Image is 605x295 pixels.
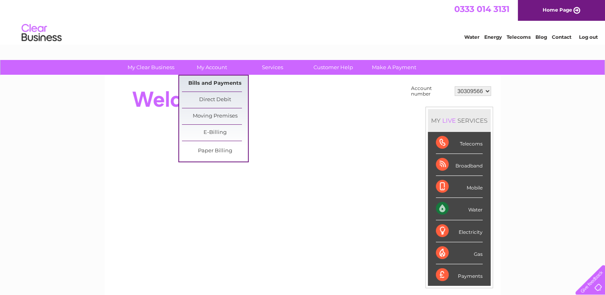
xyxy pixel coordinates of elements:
a: Water [464,34,479,40]
a: Paper Billing [182,143,248,159]
div: Mobile [436,176,483,198]
a: Make A Payment [361,60,427,75]
a: Blog [535,34,547,40]
a: Customer Help [300,60,366,75]
div: Clear Business is a trading name of Verastar Limited (registered in [GEOGRAPHIC_DATA] No. 3667643... [114,4,492,39]
div: Water [436,198,483,220]
div: Broadband [436,154,483,176]
div: Gas [436,242,483,264]
div: LIVE [441,117,457,124]
a: 0333 014 3131 [454,4,509,14]
a: Contact [552,34,571,40]
a: Log out [579,34,597,40]
a: My Account [179,60,245,75]
a: Services [240,60,305,75]
a: Telecoms [507,34,531,40]
a: E-Billing [182,125,248,141]
div: Electricity [436,220,483,242]
a: Moving Premises [182,108,248,124]
div: Payments [436,264,483,286]
a: My Clear Business [118,60,184,75]
div: MY SERVICES [428,109,491,132]
a: Energy [484,34,502,40]
img: logo.png [21,21,62,45]
div: Telecoms [436,132,483,154]
a: Direct Debit [182,92,248,108]
td: Account number [409,84,453,99]
a: Bills and Payments [182,76,248,92]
